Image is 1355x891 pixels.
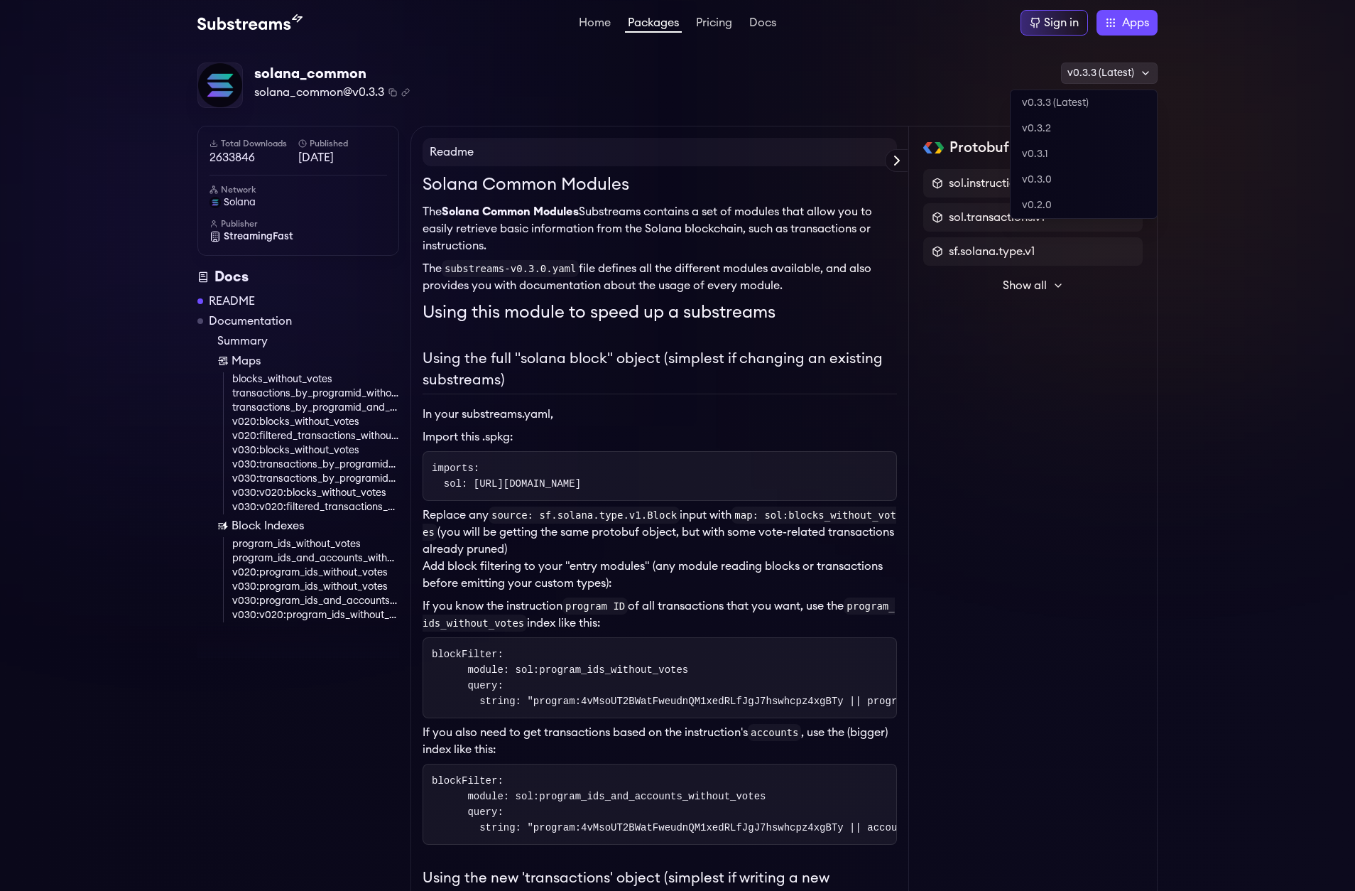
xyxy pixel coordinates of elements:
a: Sign in [1021,10,1088,36]
code: blockFilter: module: sol:program_ids_and_accounts_without_votes query: string: "program:4vMsoUT2B... [432,775,1184,833]
h2: Using the full "solana block" object (simplest if changing an existing substreams) [423,348,897,394]
h1: Using this module to speed up a substreams [423,300,897,325]
a: transactions_by_programid_without_votes [232,387,399,401]
span: sol.transactions.v1 [949,209,1045,226]
code: accounts [748,724,801,741]
span: sol.instructions.v1 [949,175,1040,192]
img: Package Logo [198,63,242,107]
img: solana [209,197,221,208]
span: StreamingFast [224,229,293,244]
a: v030:program_ids_and_accounts_without_votes [232,594,399,608]
p: Add block filtering to your "entry modules" (any module reading blocks or transactions before emi... [423,558,897,592]
h6: Publisher [209,218,387,229]
span: solana_common@v0.3.3 [254,84,384,101]
h6: Total Downloads [209,138,298,149]
h4: Readme [423,138,897,166]
a: Documentation [209,313,292,330]
p: The file defines all the different modules available, and also provides you with documentation ab... [423,260,897,294]
span: Show all [1003,277,1047,294]
a: v020:blocks_without_votes [232,415,399,429]
a: program_ids_without_votes [232,537,399,551]
a: v020:filtered_transactions_without_votes [232,429,399,443]
p: If you also need to get transactions based on the instruction's , use the (bigger) index like this: [423,724,897,758]
button: Copy .spkg link to clipboard [401,88,410,97]
a: README [209,293,255,310]
div: Sign in [1044,14,1079,31]
code: map: sol:blocks_without_votes [423,507,896,541]
h6: Network [209,184,387,195]
a: Summary [217,333,399,350]
div: solana_common [254,64,410,84]
div: v0.3.3 (Latest) [1061,63,1158,84]
img: Block Index icon [217,520,229,531]
a: v030:v020:program_ids_without_votes [232,608,399,622]
a: v030:program_ids_without_votes [232,580,399,594]
button: Show all [923,271,1143,300]
a: v0.3.2 [1011,116,1157,141]
span: Apps [1122,14,1149,31]
code: source: sf.solana.type.v1.Block [489,507,680,524]
code: program_ids_without_votes [423,598,895,632]
button: Copy package name and version [388,88,397,97]
p: If you know the instruction of all transactions that you want, use the index like this: [423,598,897,632]
a: Pricing [693,17,735,31]
div: Docs [197,267,399,287]
a: solana [209,195,387,210]
span: 2633846 [209,149,298,166]
a: Maps [217,352,399,369]
img: Protobuf [923,142,944,153]
span: sf.solana.type.v1 [949,243,1035,260]
p: The Substreams contains a set of modules that allow you to easily retrieve basic information from... [423,203,897,254]
a: transactions_by_programid_and_account_without_votes [232,401,399,415]
a: v030:transactions_by_programid_without_votes [232,458,399,472]
a: Block Indexes [217,517,399,534]
a: Docs [746,17,779,31]
span: solana [224,195,256,210]
a: v030:v020:filtered_transactions_without_votes [232,500,399,514]
a: v030:blocks_without_votes [232,443,399,458]
a: v030:transactions_by_programid_and_account_without_votes [232,472,399,486]
h2: Protobuf Docs Explorer [949,138,1106,158]
img: Map icon [217,355,229,367]
code: program ID [562,598,628,615]
a: Packages [625,17,682,33]
code: imports: sol: [URL][DOMAIN_NAME] [432,463,581,490]
a: blocks_without_votes [232,372,399,387]
img: Substream's logo [197,14,303,31]
a: v0.3.0 [1011,167,1157,193]
strong: Solana Common Modules [442,206,579,217]
code: substreams-v0.3.0.yaml [442,260,579,277]
a: v0.2.0 [1011,193,1157,218]
p: In your substreams.yaml, [423,406,897,423]
span: [DATE] [298,149,387,166]
a: v0.3.3 (Latest) [1011,90,1157,116]
a: program_ids_and_accounts_without_votes [232,551,399,566]
li: Import this .spkg: [423,428,897,445]
a: v020:program_ids_without_votes [232,566,399,580]
a: Home [576,17,614,31]
a: v030:v020:blocks_without_votes [232,486,399,500]
p: Replace any input with (you will be getting the same protobuf object, but with some vote-related ... [423,507,897,558]
h1: Solana Common Modules [423,172,897,198]
a: StreamingFast [209,229,387,244]
code: blockFilter: module: sol:program_ids_without_votes query: string: "program:4vMsoUT2BWatFweudnQM1x... [432,649,1184,707]
a: v0.3.1 [1011,141,1157,167]
h6: Published [298,138,387,149]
